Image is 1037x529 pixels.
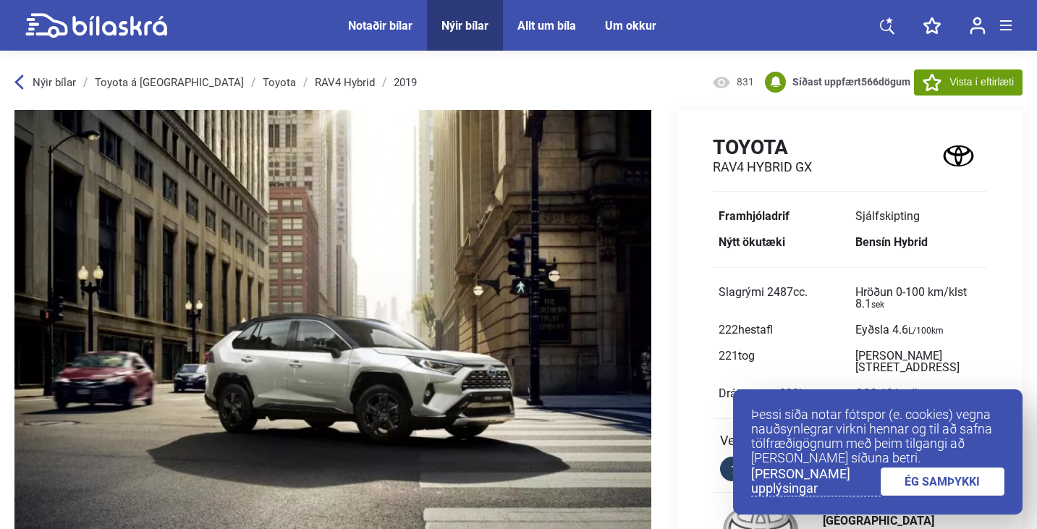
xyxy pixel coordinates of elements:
span: gr/km [900,386,931,400]
span: hestafl [738,323,773,337]
a: Um okkur [605,19,656,33]
span: 222 [719,323,773,337]
a: RAV4 Hybrid [315,77,375,88]
span: tog [738,349,755,363]
a: Toyota [263,77,296,88]
div: 78.538 kr. / mán [720,461,811,478]
span: Nýir bílar [33,76,76,89]
span: 831 [737,75,755,90]
button: Vista í eftirlæti [914,69,1023,96]
a: [PERSON_NAME] upplýsingar [751,467,881,496]
h1: Toyota [713,135,812,159]
span: Dráttargeta 800 [719,386,811,400]
img: user-login.svg [970,17,986,35]
a: Nýir bílar [441,19,488,33]
span: Slagrými 2487 [719,285,808,299]
a: Allt um bíla [517,19,576,33]
span: kg [799,386,811,400]
h2: RAV4 Hybrid GX [713,159,812,175]
span: Toyota á [GEOGRAPHIC_DATA] [823,504,972,527]
span: 221 [719,349,755,363]
span: Hröðun 0-100 km/klst 8.1 [855,285,967,310]
sub: L/100km [908,326,944,336]
a: ÉG SAMÞYKKI [881,467,1005,496]
b: Bensín Hybrid [855,235,928,249]
sub: sek [871,300,884,310]
a: Toyota á [GEOGRAPHIC_DATA] [95,77,244,88]
span: cc. [793,285,808,299]
b: Síðast uppfært dögum [792,76,910,88]
b: Framhjóladrif [719,209,790,223]
span: Verð frá [720,433,766,447]
b: Nýtt ökutæki [719,235,785,249]
span: Sjálfskipting [855,209,920,223]
a: Notaðir bílar [348,19,412,33]
span: 566 [861,76,879,88]
a: 2019 [394,77,417,88]
span: [PERSON_NAME][STREET_ADDRESS] [855,349,960,374]
span: CO2 131 [855,386,931,400]
p: Þessi síða notar fótspor (e. cookies) vegna nauðsynlegrar virkni hennar og til að safna tölfræðig... [751,407,1004,465]
span: Eyðsla 4.6 [855,323,944,337]
span: Vista í eftirlæti [950,75,1014,90]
